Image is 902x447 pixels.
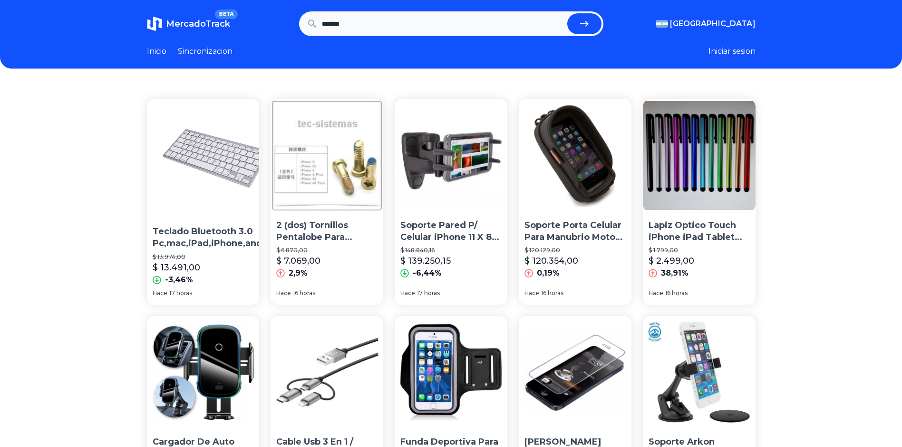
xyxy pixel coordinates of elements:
a: Teclado Bluetooth 3.0 Pc,mac,iPad,iPhone,android InalambricoTeclado Bluetooth 3.0 Pc,mac,iPad,iPh... [147,99,260,305]
p: -6,44% [413,268,442,279]
img: Vidrio Gorila Glass iPhone 5 5s 5c 6 6+ 6s 7 8 Applemartinez [519,316,631,429]
p: $ 120.129,00 [524,247,626,254]
img: Soporte Porta Celular Para Manubrio Moto iPhone 6 7 8 X Plus [519,99,631,212]
span: 16 horas [293,289,315,297]
p: $ 148.840,16 [400,247,502,254]
p: $ 139.250,15 [400,254,451,268]
img: Teclado Bluetooth 3.0 Pc,mac,iPad,iPhone,android Inalambrico [157,99,276,218]
button: [GEOGRAPHIC_DATA] [656,18,756,30]
p: $ 2.499,00 [649,254,694,268]
a: Lapiz Optico Touch iPhone iPad Tablet Smartphone Tactil CeluLapiz Optico Touch iPhone iPad Tablet... [643,99,756,305]
p: Lapiz Optico Touch iPhone iPad Tablet Smartphone Tactil Celu [649,219,750,243]
img: Cargador De Auto Sensor Qi Fast Con Soporte iPhone X Xr 11 [147,316,260,429]
span: Hace [649,289,663,297]
p: $ 13.491,00 [153,261,200,274]
p: 2 (dos) Tornillos Pentalobe Para iPhone 4 , 5 Y 6 All Models [276,219,378,243]
button: Iniciar sesion [708,46,756,57]
img: Soporte Arkon Tablero Auto iPhone X 8 7 Galaxy S9 S8 Huawei [643,316,756,429]
span: MercadoTrack [166,19,230,29]
p: 38,91% [661,268,689,279]
p: $ 120.354,00 [524,254,578,268]
a: Soporte Porta Celular Para Manubrio Moto iPhone 6 7 8 X PlusSoporte Porta Celular Para Manubrio M... [519,99,631,305]
span: Hace [400,289,415,297]
img: Argentina [656,20,668,28]
a: Inicio [147,46,166,57]
span: 17 horas [169,289,192,297]
a: Soporte Pared P/ Celular iPhone 11 X 8 S10 Tablet iPad MiniSoporte Pared P/ Celular iPhone 11 X 8... [395,99,507,305]
p: $ 7.069,00 [276,254,320,268]
img: Lapiz Optico Touch iPhone iPad Tablet Smartphone Tactil Celu [643,99,756,212]
p: 0,19% [537,268,560,279]
span: 17 horas [417,289,440,297]
p: $ 1.799,00 [649,247,750,254]
a: Sincronizacion [178,46,233,57]
p: $ 13.974,00 [153,253,281,261]
span: 16 horas [541,289,563,297]
img: Funda Deportiva Para iPhone 6s 7 8 X Plus Brazalete Correr [395,316,507,429]
span: Hace [524,289,539,297]
a: 2 (dos) Tornillos Pentalobe Para iPhone 4 , 5 Y 6 All Models2 (dos) Tornillos Pentalobe Para iPho... [271,99,383,305]
span: Hace [153,289,167,297]
span: BETA [215,10,237,19]
img: MercadoTrack [147,16,162,31]
p: Soporte Pared P/ Celular iPhone 11 X 8 S10 Tablet iPad Mini [400,219,502,243]
span: Hace [276,289,291,297]
img: Cable Usb 3 En 1 / Micro Usb / iPhone / Clase C , El Mejor!! [271,316,383,429]
a: MercadoTrackBETA [147,16,230,31]
p: -3,46% [165,274,193,286]
img: Soporte Pared P/ Celular iPhone 11 X 8 S10 Tablet iPad Mini [395,99,507,212]
span: 16 horas [665,289,688,297]
img: 2 (dos) Tornillos Pentalobe Para iPhone 4 , 5 Y 6 All Models [271,99,383,212]
p: Teclado Bluetooth 3.0 Pc,mac,iPad,iPhone,android Inalambrico [153,226,281,249]
p: $ 6.870,00 [276,247,378,254]
p: Soporte Porta Celular Para Manubrio Moto iPhone 6 7 8 X Plus [524,219,626,243]
span: [GEOGRAPHIC_DATA] [670,18,756,30]
p: 2,9% [289,268,308,279]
